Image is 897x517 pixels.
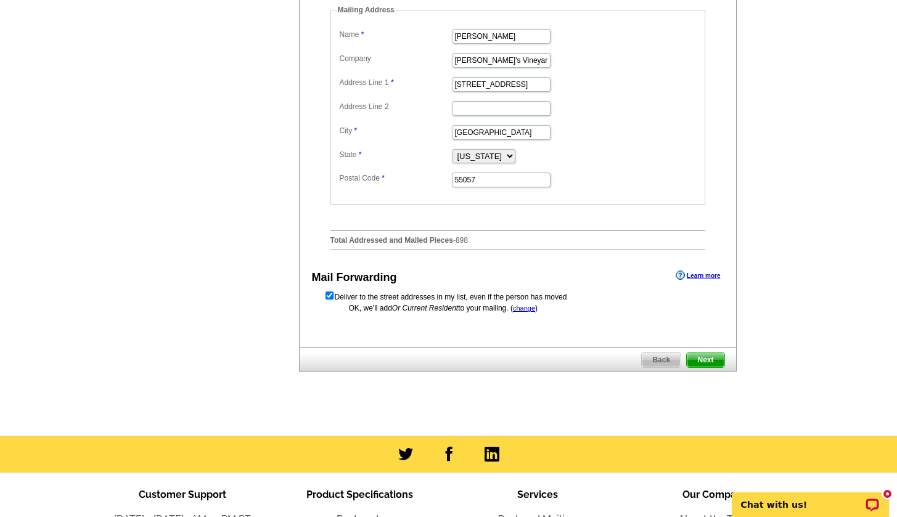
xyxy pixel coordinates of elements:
span: Back [642,352,681,367]
label: Address Line 1 [340,77,451,88]
legend: Mailing Address [337,4,396,15]
div: Mail Forwarding [312,269,397,286]
label: State [340,149,451,160]
label: City [340,125,451,136]
label: Name [340,29,451,40]
a: Learn more [676,271,720,280]
span: Customer Support [139,489,226,500]
label: Company [340,53,451,64]
a: Back [641,352,681,368]
span: Next [687,352,724,367]
label: Address Line 2 [340,101,451,112]
a: change [513,304,535,312]
iframe: LiveChat chat widget [724,478,897,517]
span: 898 [456,236,468,245]
strong: Total Addressed and Mailed Pieces [330,236,453,245]
div: OK, we'll add to your mailing. ( ) [324,303,711,314]
span: Services [517,489,558,500]
form: Deliver to the street addresses in my list, even if the person has moved [324,290,711,303]
label: Postal Code [340,173,451,184]
span: Product Specifications [306,489,413,500]
span: Our Company [682,489,748,500]
span: Or Current Resident [392,304,458,312]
